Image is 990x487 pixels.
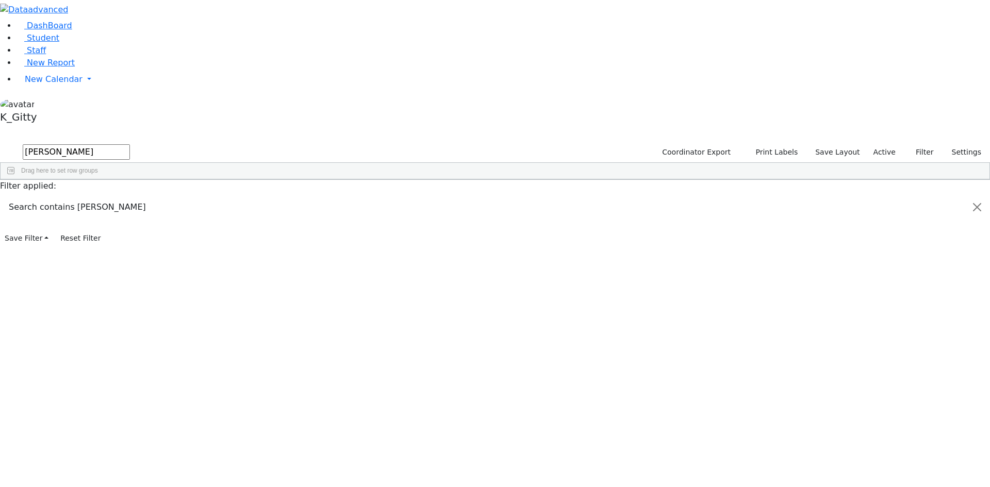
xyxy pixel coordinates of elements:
[16,45,46,55] a: Staff
[938,144,986,160] button: Settings
[21,167,98,174] span: Drag here to set row groups
[655,144,735,160] button: Coordinator Export
[869,144,900,160] label: Active
[27,45,46,55] span: Staff
[23,144,130,160] input: Search
[965,193,989,222] button: Close
[16,69,990,90] a: New Calendar
[16,33,59,43] a: Student
[27,21,72,30] span: DashBoard
[27,58,75,68] span: New Report
[744,144,802,160] button: Print Labels
[25,74,82,84] span: New Calendar
[27,33,59,43] span: Student
[16,58,75,68] a: New Report
[16,21,72,30] a: DashBoard
[811,144,864,160] button: Save Layout
[56,230,105,246] button: Reset Filter
[902,144,938,160] button: Filter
